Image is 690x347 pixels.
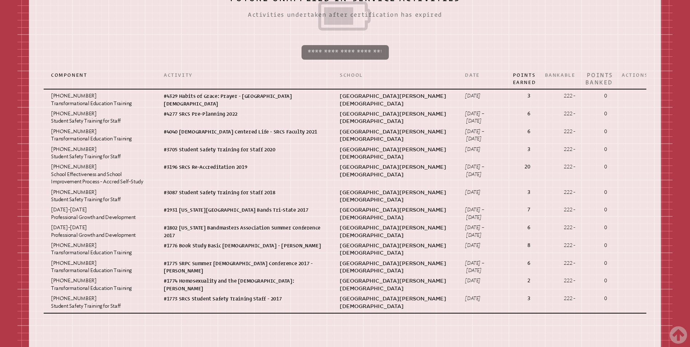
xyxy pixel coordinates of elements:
[465,110,498,125] p: [DATE] – [DATE]
[340,224,450,239] p: [GEOGRAPHIC_DATA][PERSON_NAME][DEMOGRAPHIC_DATA]
[51,242,149,257] p: [PHONE_NUMBER] Transformational Education Training
[164,92,325,107] p: #4329 Habits of Grace: Prayer - [GEOGRAPHIC_DATA][DEMOGRAPHIC_DATA]
[590,242,607,249] p: 0
[527,242,530,248] strong: 8
[465,277,498,284] p: [DATE]
[51,163,149,186] p: [PHONE_NUMBER] School Effectiveness and School Improvement Process - Accred Self-Study
[590,224,607,231] p: 0
[465,295,498,302] p: [DATE]
[51,206,149,221] p: [DATE]-[DATE] Professional Growth and Development
[340,242,450,257] p: [GEOGRAPHIC_DATA][PERSON_NAME][DEMOGRAPHIC_DATA]
[465,260,498,275] p: [DATE] – [DATE]
[465,71,498,79] p: Date
[545,71,575,79] p: Bankable
[164,295,325,302] p: #1773 SRCS Student Safety Training Staff - 2017
[465,163,498,178] p: [DATE] – [DATE]
[164,206,325,214] p: #1931 [US_STATE][GEOGRAPHIC_DATA] Bands Tri-State 2017
[51,128,149,143] p: [PHONE_NUMBER] Transformational Education Training
[51,260,149,275] p: [PHONE_NUMBER] Transformational Education Training
[465,128,498,143] p: [DATE] – [DATE]
[164,260,325,275] p: #1775 SRPC Summer [DEMOGRAPHIC_DATA] Conference 2017 - [PERSON_NAME]
[164,163,325,171] p: #3196 SRCS Re-Accreditation 2019
[545,189,575,196] p: 222 -
[525,164,530,170] strong: 20
[340,189,450,204] p: [GEOGRAPHIC_DATA][PERSON_NAME][DEMOGRAPHIC_DATA]
[527,128,530,135] strong: 6
[584,71,613,86] div: Points Banked
[545,146,575,153] p: 222 -
[465,242,498,249] p: [DATE]
[465,92,498,100] p: [DATE]
[590,295,607,302] p: 0
[527,278,530,284] strong: 2
[164,224,325,239] p: #1802 [US_STATE] Bandmasters Association Summer Conference 2017
[527,260,530,266] strong: 6
[545,295,575,302] p: 222 -
[340,206,450,221] p: [GEOGRAPHIC_DATA][PERSON_NAME][DEMOGRAPHIC_DATA]
[545,128,575,135] p: 222 -
[527,207,530,213] strong: 7
[590,277,607,284] p: 0
[590,189,607,196] p: 0
[545,110,575,117] p: 222 -
[545,242,575,249] p: 222 -
[527,189,530,195] strong: 3
[527,93,530,99] strong: 3
[465,189,498,196] p: [DATE]
[590,110,607,117] p: 0
[340,128,450,143] p: [GEOGRAPHIC_DATA][PERSON_NAME][DEMOGRAPHIC_DATA]
[527,111,530,117] strong: 6
[590,128,607,135] p: 0
[527,146,530,152] strong: 3
[590,260,607,267] p: 0
[51,110,149,125] p: [PHONE_NUMBER] Student Safety Training for Staff
[545,92,575,100] p: 222 -
[545,163,575,171] p: 222 -
[164,277,325,292] p: #1774 Homosexuality and the [DEMOGRAPHIC_DATA]: [PERSON_NAME]
[51,295,149,310] p: [PHONE_NUMBER] Student Safety Training for Staff
[51,146,149,161] p: [PHONE_NUMBER] Student Safety Training for Staff
[590,146,607,153] p: 0
[340,110,450,125] p: [GEOGRAPHIC_DATA][PERSON_NAME][DEMOGRAPHIC_DATA]
[513,71,530,86] p: Points Earned
[465,206,498,221] p: [DATE] – [DATE]
[164,110,325,117] p: #4277 SRCS Pre-Planning 2022
[340,146,450,161] p: [GEOGRAPHIC_DATA][PERSON_NAME][DEMOGRAPHIC_DATA]
[527,224,530,231] strong: 6
[51,277,149,292] p: [PHONE_NUMBER] Transformational Education Training
[590,92,607,100] p: 0
[51,92,149,107] p: [PHONE_NUMBER] Transformational Education Training
[622,71,639,79] p: Actions
[164,242,325,249] p: #1776 Book Study Basic [DEMOGRAPHIC_DATA] - [PERSON_NAME]
[545,260,575,267] p: 222 -
[340,295,450,310] p: [GEOGRAPHIC_DATA][PERSON_NAME][DEMOGRAPHIC_DATA]
[51,189,149,204] p: [PHONE_NUMBER] Student Safety Training for Staff
[545,206,575,214] p: 222 -
[590,206,607,214] p: 0
[465,146,498,153] p: [DATE]
[340,163,450,178] p: [GEOGRAPHIC_DATA][PERSON_NAME][DEMOGRAPHIC_DATA]
[164,128,325,135] p: #4040 [DEMOGRAPHIC_DATA] Centered Life - SRCS Faculty 2021
[527,295,530,302] strong: 3
[164,71,325,79] p: Activity
[51,71,149,79] p: Component
[465,224,498,239] p: [DATE] – [DATE]
[545,224,575,231] p: 222 -
[340,277,450,292] p: [GEOGRAPHIC_DATA][PERSON_NAME][DEMOGRAPHIC_DATA]
[340,92,450,107] p: [GEOGRAPHIC_DATA][PERSON_NAME][DEMOGRAPHIC_DATA]
[590,163,607,171] p: 0
[340,71,450,79] p: School
[164,146,325,153] p: #3705 Student Safety Training for Staff 2020
[340,260,450,275] p: [GEOGRAPHIC_DATA][PERSON_NAME][DEMOGRAPHIC_DATA]
[164,189,325,196] p: #3087 Student Safety Training for Staff 2018
[51,224,149,239] p: [DATE]-[DATE] Professional Growth and Development
[545,277,575,284] p: 222 -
